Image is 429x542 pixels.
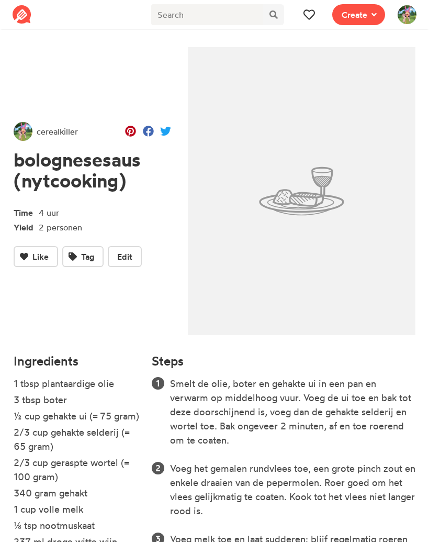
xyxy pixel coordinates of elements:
h4: Steps [152,354,184,368]
input: Search [151,4,263,25]
h4: Ingredients [14,354,139,368]
button: Edit [108,246,142,267]
span: Time [14,204,39,219]
span: cerealkiller [37,125,78,138]
li: 2/3 cup geraspte wortel (= 100 gram) [14,456,139,486]
span: 2 personen [39,222,82,233]
button: Tag [62,246,104,267]
a: cerealkiller [14,122,78,141]
span: Tag [81,250,94,263]
span: Yield [14,219,39,234]
img: User's avatar [398,5,416,24]
li: ½ cup gehakte ui (= 75 gram) [14,409,139,425]
span: 4 uur [39,207,59,218]
span: Like [32,250,49,263]
button: Create [332,4,385,25]
li: 2⁄3 cup gehakte selderij (= 65 gram) [14,425,139,456]
button: Like [14,246,58,267]
span: Edit [117,250,132,263]
li: Smelt de olie, boter en gehakte ui in een pan en verwarm op middelhoog vuur. Voeg de ui toe en ba... [170,377,415,447]
li: 3 tbsp boter [14,393,139,409]
li: Voeg het gemalen rundvlees toe, een grote pinch zout en enkele draaien van de pepermolen. Roer go... [170,461,415,518]
li: 1 tbsp plantaardige olie [14,377,139,393]
span: Create [342,8,367,21]
li: ⅛ tsp nootmuskaat [14,518,139,535]
img: Reciplate [13,5,31,24]
h1: bolognesesaus (nytcooking) [14,149,171,192]
li: 340 gram gehakt [14,486,139,502]
img: User's avatar [14,122,32,141]
li: 1 cup volle melk [14,502,139,518]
